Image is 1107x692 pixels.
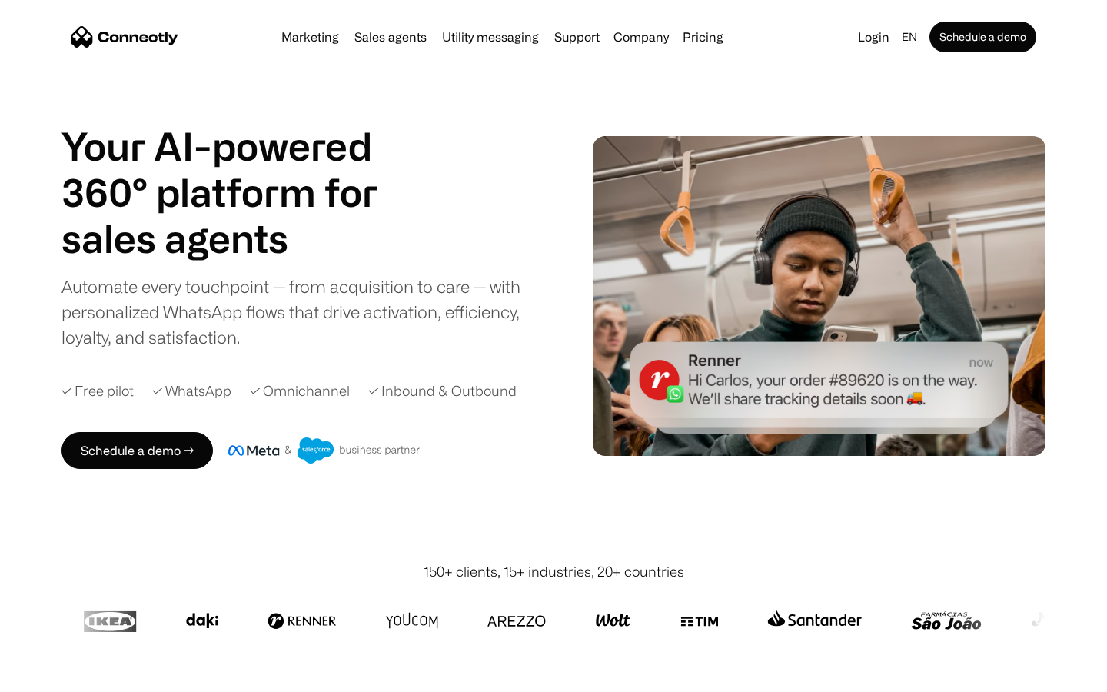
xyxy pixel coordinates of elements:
[61,215,415,261] div: carousel
[929,22,1036,52] a: Schedule a demo
[61,274,546,350] div: Automate every touchpoint — from acquisition to care — with personalized WhatsApp flows that driv...
[61,381,134,401] div: ✓ Free pilot
[852,26,896,48] a: Login
[613,26,669,48] div: Company
[436,31,545,43] a: Utility messaging
[61,123,415,215] h1: Your AI-powered 360° platform for
[15,664,92,687] aside: Language selected: English
[368,381,517,401] div: ✓ Inbound & Outbound
[31,665,92,687] ul: Language list
[250,381,350,401] div: ✓ Omnichannel
[896,26,926,48] div: en
[61,215,415,261] div: 1 of 4
[61,215,415,261] h1: sales agents
[275,31,345,43] a: Marketing
[548,31,606,43] a: Support
[902,26,917,48] div: en
[424,561,684,582] div: 150+ clients, 15+ industries, 20+ countries
[348,31,433,43] a: Sales agents
[609,26,673,48] div: Company
[71,25,178,48] a: home
[676,31,730,43] a: Pricing
[61,432,213,469] a: Schedule a demo →
[228,437,421,464] img: Meta and Salesforce business partner badge.
[152,381,231,401] div: ✓ WhatsApp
